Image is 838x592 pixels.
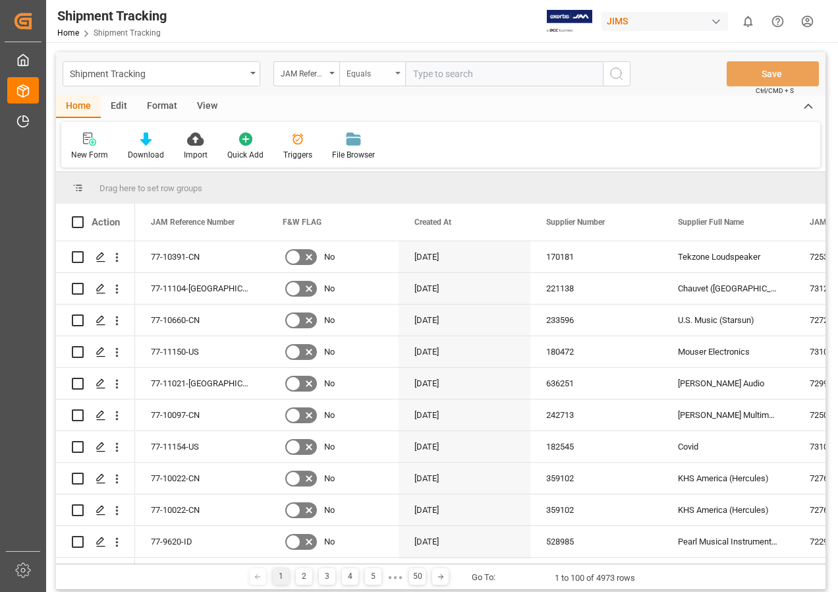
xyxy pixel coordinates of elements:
[135,463,267,494] div: 77-10022-CN
[324,400,335,430] span: No
[763,7,793,36] button: Help Center
[92,216,120,228] div: Action
[137,96,187,118] div: Format
[662,494,794,525] div: KHS America (Hercules)
[399,558,530,589] div: [DATE]
[273,61,339,86] button: open menu
[324,432,335,462] span: No
[324,527,335,557] span: No
[135,400,267,430] div: 77-10097-CN
[135,273,267,304] div: 77-11104-[GEOGRAPHIC_DATA]
[662,305,794,336] div: U.S. Music (Starsun)
[101,96,137,118] div: Edit
[530,273,662,304] div: 221138
[662,400,794,430] div: [PERSON_NAME] Multimedia [GEOGRAPHIC_DATA]
[273,568,289,585] div: 1
[56,400,135,431] div: Press SPACE to select this row.
[56,368,135,400] div: Press SPACE to select this row.
[399,273,530,304] div: [DATE]
[324,305,335,336] span: No
[727,61,819,86] button: Save
[324,337,335,367] span: No
[530,558,662,589] div: 1285
[662,336,794,367] div: Mouser Electronics
[409,568,426,585] div: 50
[99,183,202,193] span: Drag here to set row groups
[399,336,530,367] div: [DATE]
[332,149,375,161] div: File Browser
[555,572,635,585] div: 1 to 100 of 4973 rows
[56,463,135,494] div: Press SPACE to select this row.
[184,149,208,161] div: Import
[324,463,335,494] span: No
[56,241,135,273] div: Press SPACE to select this row.
[281,65,325,80] div: JAM Reference Number
[546,218,605,227] span: Supplier Number
[601,9,733,34] button: JIMS
[547,10,592,33] img: Exertis%20JAM%20-%20Email%20Logo.jpg_1722504956.jpg
[530,400,662,430] div: 242713
[135,526,267,557] div: 77-9620-ID
[733,7,763,36] button: show 0 new notifications
[135,305,267,336] div: 77-10660-CN
[63,61,260,86] button: open menu
[662,241,794,272] div: Tekzone Loudspeaker
[71,149,108,161] div: New Form
[603,61,630,86] button: search button
[530,494,662,525] div: 359102
[662,463,794,494] div: KHS America (Hercules)
[324,558,335,589] span: No
[530,368,662,399] div: 636251
[296,568,312,585] div: 2
[678,218,744,227] span: Supplier Full Name
[56,96,101,118] div: Home
[530,431,662,462] div: 182545
[57,6,167,26] div: Shipment Tracking
[135,241,267,272] div: 77-10391-CN
[530,526,662,557] div: 528985
[662,558,794,589] div: [PERSON_NAME] & [PERSON_NAME]
[399,526,530,557] div: [DATE]
[405,61,603,86] input: Type to search
[56,558,135,589] div: Press SPACE to select this row.
[135,558,267,589] div: 77-11159-[GEOGRAPHIC_DATA]
[56,526,135,558] div: Press SPACE to select this row.
[227,149,264,161] div: Quick Add
[399,400,530,430] div: [DATE]
[283,218,321,227] span: F&W FLAG
[70,65,246,81] div: Shipment Tracking
[56,273,135,305] div: Press SPACE to select this row.
[365,568,381,585] div: 5
[756,86,794,96] span: Ctrl/CMD + S
[347,65,391,80] div: Equals
[399,494,530,525] div: [DATE]
[662,526,794,557] div: Pearl Musical Instrument ([GEOGRAPHIC_DATA])
[399,368,530,399] div: [DATE]
[319,568,335,585] div: 3
[135,368,267,399] div: 77-11021-[GEOGRAPHIC_DATA]
[135,336,267,367] div: 77-11150-US
[399,241,530,272] div: [DATE]
[324,495,335,525] span: No
[399,463,530,494] div: [DATE]
[530,241,662,272] div: 170181
[128,149,164,161] div: Download
[399,305,530,336] div: [DATE]
[135,494,267,525] div: 77-10022-CN
[151,218,235,227] span: JAM Reference Number
[56,431,135,463] div: Press SPACE to select this row.
[187,96,227,118] div: View
[662,368,794,399] div: [PERSON_NAME] Audio
[662,431,794,462] div: Covid
[339,61,405,86] button: open menu
[57,28,79,38] a: Home
[342,568,358,585] div: 4
[324,274,335,304] span: No
[530,463,662,494] div: 359102
[414,218,451,227] span: Created At
[283,149,312,161] div: Triggers
[601,12,728,31] div: JIMS
[56,494,135,526] div: Press SPACE to select this row.
[135,431,267,462] div: 77-11154-US
[388,572,403,582] div: ● ● ●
